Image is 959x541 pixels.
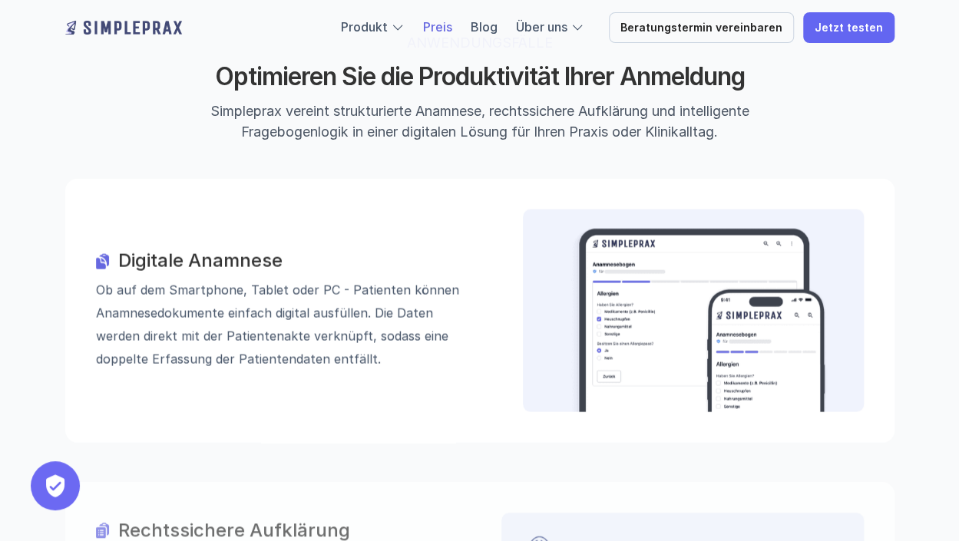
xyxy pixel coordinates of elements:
p: Jetzt testen [815,21,883,35]
h3: Digitale Anamnese [118,251,480,273]
a: Preis [423,19,452,35]
a: Produkt [341,19,388,35]
h2: Optimieren Sie die Produktivität Ihrer Anmeldung [192,62,768,91]
img: Beispielbild der digitalen Anamnese [568,228,828,412]
p: Simpleprax vereint strukturierte Anamnese, rechtssichere Aufklärung und intelligente Fragebogenlo... [192,101,768,142]
a: Über uns [516,19,567,35]
p: Ob auf dem Smartphone, Tablet oder PC - Patienten können Anamnese­dokumente einfach digital ausfü... [96,279,480,371]
a: Blog [471,19,498,35]
a: Beratungstermin vereinbaren [609,12,794,43]
p: Beratungstermin vereinbaren [620,21,782,35]
a: Jetzt testen [803,12,895,43]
